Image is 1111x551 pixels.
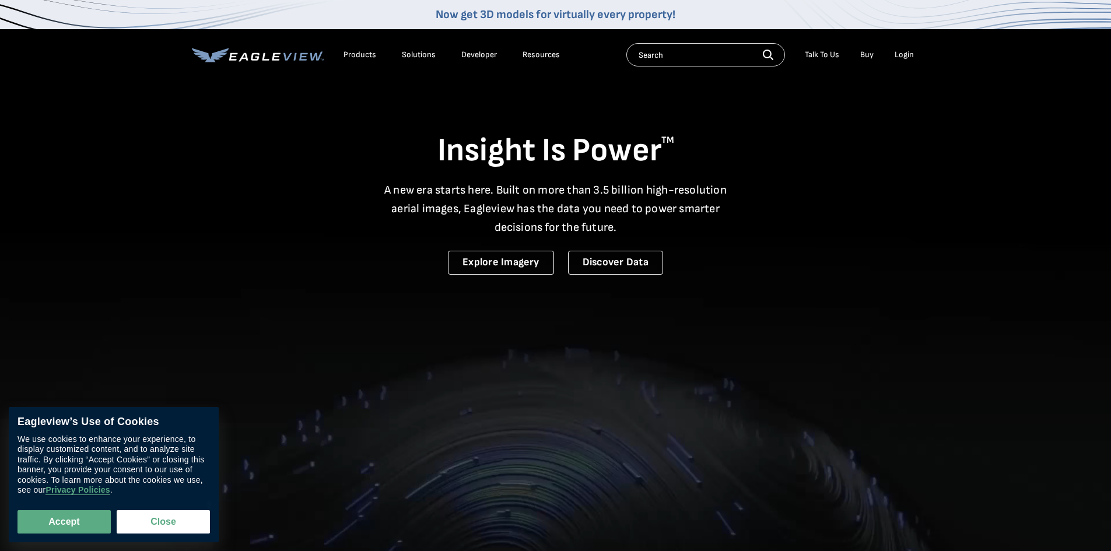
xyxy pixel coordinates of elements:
[448,251,554,275] a: Explore Imagery
[377,181,734,237] p: A new era starts here. Built on more than 3.5 billion high-resolution aerial images, Eagleview ha...
[461,50,497,60] a: Developer
[805,50,839,60] div: Talk To Us
[17,510,111,534] button: Accept
[117,510,210,534] button: Close
[344,50,376,60] div: Products
[661,135,674,146] sup: TM
[860,50,874,60] a: Buy
[568,251,663,275] a: Discover Data
[402,50,436,60] div: Solutions
[626,43,785,66] input: Search
[436,8,675,22] a: Now get 3D models for virtually every property!
[895,50,914,60] div: Login
[45,486,110,496] a: Privacy Policies
[523,50,560,60] div: Resources
[192,131,920,171] h1: Insight Is Power
[17,434,210,496] div: We use cookies to enhance your experience, to display customized content, and to analyze site tra...
[17,416,210,429] div: Eagleview’s Use of Cookies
